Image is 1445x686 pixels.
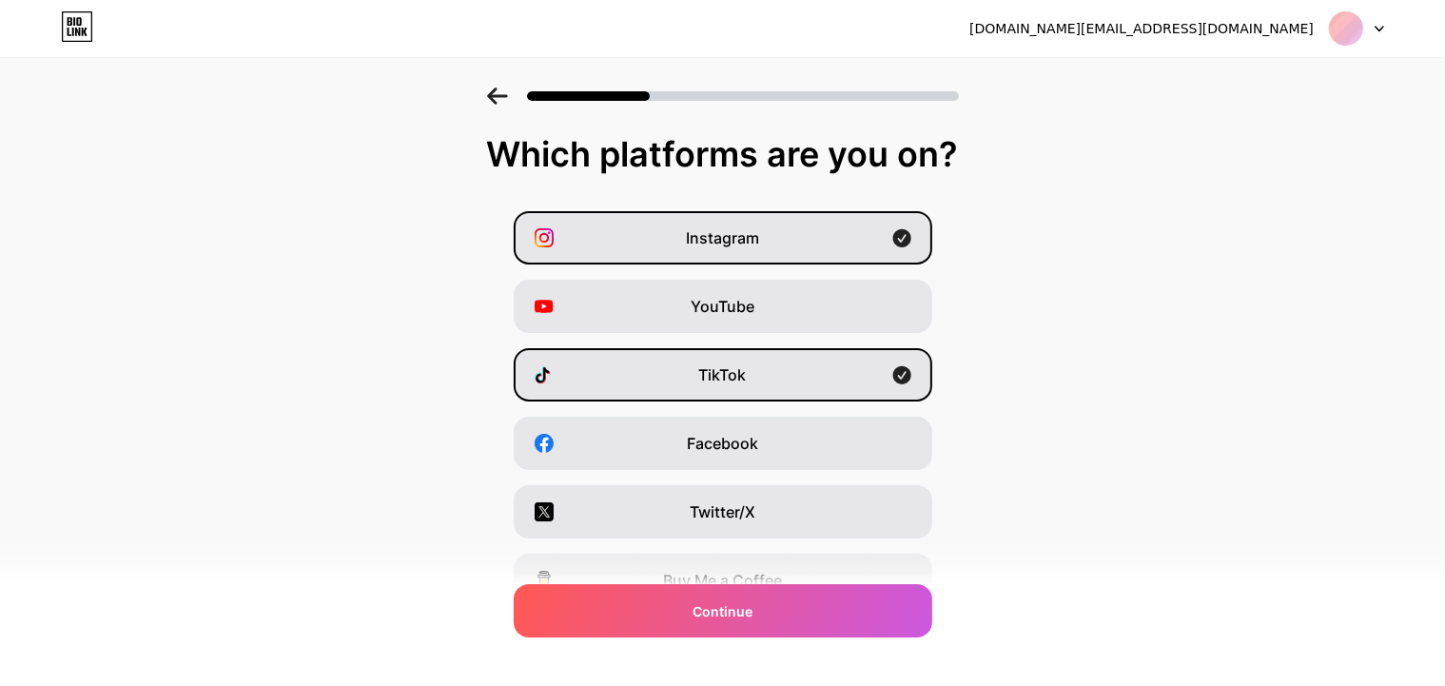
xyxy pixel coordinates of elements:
span: Continue [693,601,752,621]
span: YouTube [691,295,754,318]
span: Instagram [686,226,759,249]
div: Which platforms are you on? [19,135,1426,173]
span: Snapchat [688,637,757,660]
span: Twitter/X [690,500,755,523]
div: [DOMAIN_NAME][EMAIL_ADDRESS][DOMAIN_NAME] [969,19,1314,39]
span: TikTok [699,363,747,386]
span: Facebook [687,432,758,455]
span: Buy Me a Coffee [663,569,782,592]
